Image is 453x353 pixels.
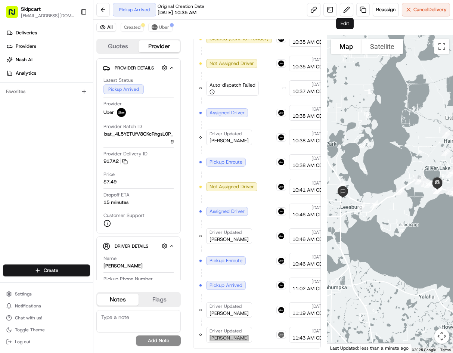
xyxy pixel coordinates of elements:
[3,86,90,97] div: Favorites
[152,24,158,30] img: uber-new-logo.jpeg
[103,179,117,185] span: $7.49
[311,81,325,87] span: [DATE]
[7,109,13,115] div: 📗
[103,212,145,219] span: Customer Support
[311,254,325,260] span: [DATE]
[103,131,174,144] span: bat_4L5YETUfV8CKcRhgsL0P_g
[329,343,354,353] img: Google
[292,137,325,144] span: 10:38 AM CDT
[278,258,284,264] img: uber-new-logo.jpeg
[292,39,325,46] span: 10:35 AM CDT
[210,328,242,334] span: Driver Updated
[376,6,395,13] span: Reassign
[148,23,173,32] button: Uber
[103,192,130,198] span: Dropoff ETA
[3,67,93,79] a: Analytics
[44,267,58,274] span: Create
[413,6,447,13] span: Cancel Delivery
[96,23,116,32] button: All
[71,108,120,116] span: API Documentation
[21,5,41,13] button: Skipcart
[7,30,136,42] p: Welcome 👋
[7,71,21,85] img: 1736555255976-a54dd68f-1ca7-489b-9aae-adbdc363a1c4
[278,208,284,214] img: uber-new-logo.jpeg
[103,199,128,206] div: 15 minutes
[210,208,245,215] span: Assigned Driver
[354,199,368,214] div: 17
[210,183,254,190] span: Not Assigned Driver
[421,177,435,191] div: 26
[210,82,255,89] span: Auto-dispatch Failed
[292,162,325,169] span: 10:38 AM CDT
[3,54,93,66] a: Nash AI
[15,291,32,297] span: Settings
[103,263,143,269] div: [PERSON_NAME]
[334,178,348,192] div: 1
[3,325,90,335] button: Toggle Theme
[103,77,133,84] span: Latest Status
[7,7,22,22] img: Nash
[159,24,169,30] span: Uber
[103,123,142,130] span: Provider Batch ID
[362,39,403,54] button: Show satellite imagery
[63,109,69,115] div: 💻
[103,158,128,165] button: 917A2
[117,108,126,117] img: uber-new-logo.jpeg
[19,48,123,56] input: Clear
[393,184,407,198] div: 19
[121,23,144,32] button: Created
[440,348,451,352] a: Terms (opens in new tab)
[292,236,325,243] span: 10:46 AM CDT
[103,171,115,178] span: Price
[53,126,90,132] a: Powered byPylon
[278,184,284,190] img: uber-new-logo.jpeg
[278,332,284,338] img: uber-new-logo.jpeg
[210,257,242,264] span: Pickup Enroute
[139,40,180,52] button: Provider
[25,79,94,85] div: We're available if you need us!
[210,229,242,235] span: Driver Updated
[336,18,354,29] div: Edit
[278,110,284,116] img: uber-new-logo.jpeg
[434,329,449,344] button: Map camera controls
[210,131,242,137] span: Driver Updated
[103,240,174,252] button: Driver Details
[278,282,284,288] img: uber-new-logo.jpeg
[15,327,45,333] span: Toggle Theme
[60,105,123,119] a: 💻API Documentation
[292,211,325,218] span: 10:46 AM CDT
[278,36,284,42] img: uber-new-logo.jpeg
[103,255,117,262] span: Name
[278,307,284,313] img: uber-new-logo.jpeg
[103,62,174,74] button: Provider Details
[3,301,90,311] button: Notifications
[311,229,325,235] span: [DATE]
[278,159,284,165] img: uber-new-logo.jpeg
[292,64,325,70] span: 10:35 AM CDT
[3,313,90,323] button: Chat with us!
[16,56,32,63] span: Nash AI
[395,348,436,352] span: Map data ©2025 Google
[292,310,325,317] span: 11:19 AM CDT
[311,303,325,309] span: [DATE]
[21,13,74,19] button: [EMAIL_ADDRESS][DOMAIN_NAME]
[412,173,426,188] div: 20
[402,3,450,16] button: CancelDelivery
[373,3,399,16] button: Reassign
[16,30,37,36] span: Deliveries
[210,303,242,309] span: Driver Updated
[311,328,325,334] span: [DATE]
[74,127,90,132] span: Pylon
[3,27,93,39] a: Deliveries
[103,151,148,157] span: Provider Delivery ID
[15,303,41,309] span: Notifications
[115,65,154,71] span: Provider Details
[158,3,204,9] span: Original Creation Date
[292,285,325,292] span: 11:02 AM CDT
[438,145,453,159] div: 6
[311,180,325,186] span: [DATE]
[4,105,60,119] a: 📗Knowledge Base
[124,24,140,30] span: Created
